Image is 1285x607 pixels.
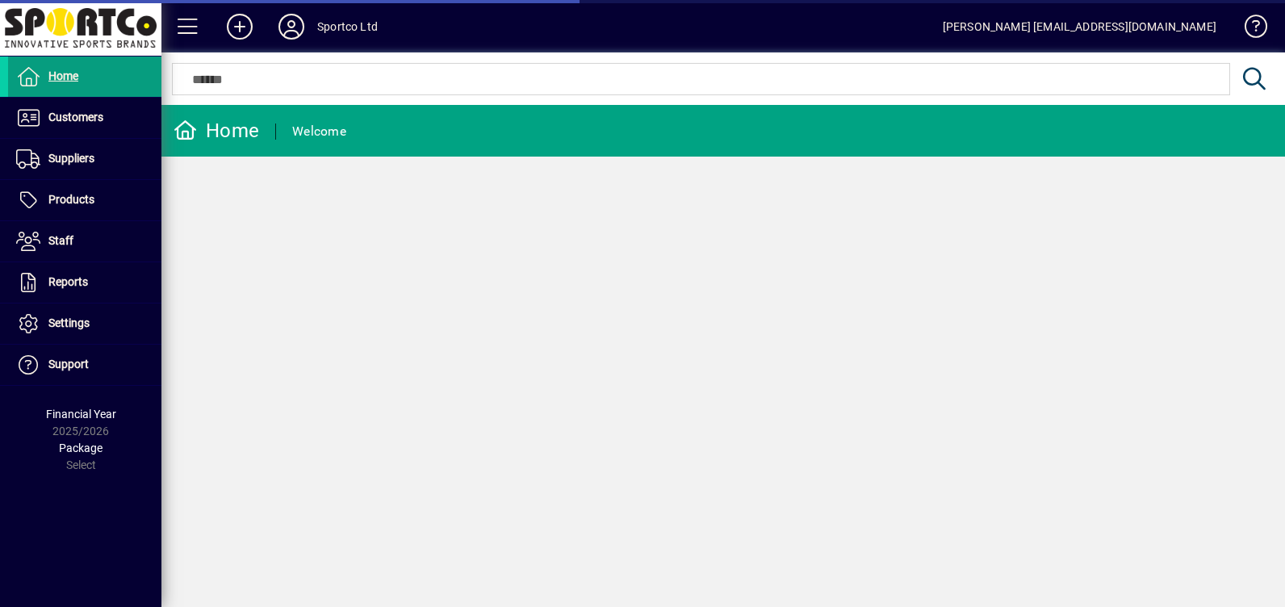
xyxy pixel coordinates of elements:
[317,14,378,40] div: Sportco Ltd
[8,139,161,179] a: Suppliers
[214,12,266,41] button: Add
[48,193,94,206] span: Products
[8,180,161,220] a: Products
[266,12,317,41] button: Profile
[48,152,94,165] span: Suppliers
[46,408,116,421] span: Financial Year
[8,98,161,138] a: Customers
[8,221,161,262] a: Staff
[48,69,78,82] span: Home
[48,111,103,123] span: Customers
[48,358,89,370] span: Support
[48,275,88,288] span: Reports
[8,345,161,385] a: Support
[1233,3,1265,56] a: Knowledge Base
[943,14,1216,40] div: [PERSON_NAME] [EMAIL_ADDRESS][DOMAIN_NAME]
[59,442,103,454] span: Package
[48,234,73,247] span: Staff
[48,316,90,329] span: Settings
[8,262,161,303] a: Reports
[174,118,259,144] div: Home
[8,303,161,344] a: Settings
[292,119,346,144] div: Welcome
